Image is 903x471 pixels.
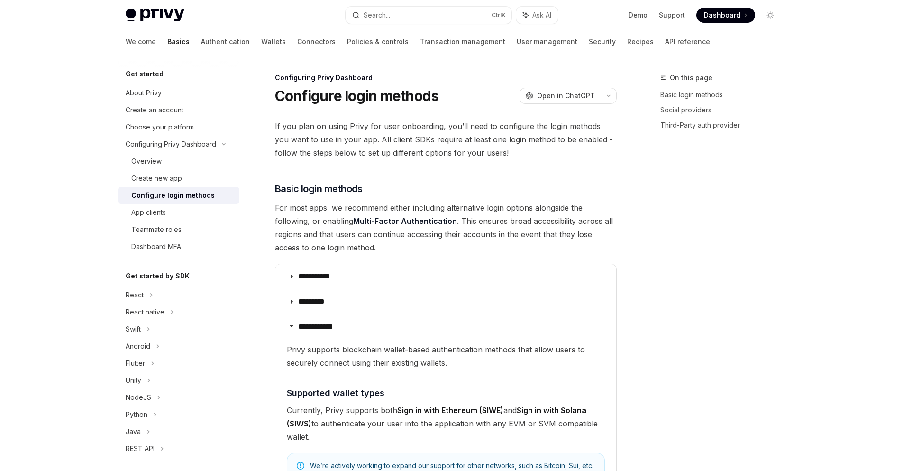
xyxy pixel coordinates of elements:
[347,30,409,53] a: Policies & controls
[118,153,239,170] a: Overview
[660,102,785,118] a: Social providers
[118,84,239,102] a: About Privy
[704,10,740,20] span: Dashboard
[126,443,155,454] div: REST API
[126,289,144,301] div: React
[167,30,190,53] a: Basics
[126,270,190,282] h5: Get started by SDK
[131,241,181,252] div: Dashboard MFA
[346,7,511,24] button: Search...CtrlK
[763,8,778,23] button: Toggle dark mode
[126,409,147,420] div: Python
[670,72,712,83] span: On this page
[537,91,595,101] span: Open in ChatGPT
[118,119,239,136] a: Choose your platform
[126,306,164,318] div: React native
[629,10,648,20] a: Demo
[126,104,183,116] div: Create an account
[627,30,654,53] a: Recipes
[275,182,363,195] span: Basic login methods
[696,8,755,23] a: Dashboard
[287,404,605,443] span: Currently, Privy supports both and to authenticate your user into the application with any EVM or...
[126,30,156,53] a: Welcome
[287,387,384,399] span: Supported wallet types
[118,238,239,255] a: Dashboard MFA
[275,87,439,104] h1: Configure login methods
[118,187,239,204] a: Configure login methods
[420,30,505,53] a: Transaction management
[126,9,184,22] img: light logo
[126,375,141,386] div: Unity
[353,216,457,226] a: Multi-Factor Authentication
[532,10,551,20] span: Ask AI
[397,406,503,415] strong: Sign in with Ethereum (SIWE)
[275,120,617,159] span: If you plan on using Privy for user onboarding, you’ll need to configure the login methods you wa...
[126,341,150,352] div: Android
[126,358,145,369] div: Flutter
[126,392,151,403] div: NodeJS
[275,73,617,83] div: Configuring Privy Dashboard
[589,30,616,53] a: Security
[201,30,250,53] a: Authentication
[131,190,215,201] div: Configure login methods
[118,170,239,187] a: Create new app
[660,118,785,133] a: Third-Party auth provider
[131,156,162,167] div: Overview
[126,323,141,335] div: Swift
[131,173,182,184] div: Create new app
[126,139,216,150] div: Configuring Privy Dashboard
[297,30,336,53] a: Connectors
[275,201,617,254] span: For most apps, we recommend either including alternative login options alongside the following, o...
[126,68,164,80] h5: Get started
[118,221,239,238] a: Teammate roles
[261,30,286,53] a: Wallets
[126,426,141,437] div: Java
[126,87,162,99] div: About Privy
[659,10,685,20] a: Support
[520,88,601,104] button: Open in ChatGPT
[297,462,304,470] svg: Note
[118,204,239,221] a: App clients
[364,9,390,21] div: Search...
[660,87,785,102] a: Basic login methods
[665,30,710,53] a: API reference
[287,343,605,369] span: Privy supports blockchain wallet-based authentication methods that allow users to securely connec...
[131,207,166,218] div: App clients
[517,30,577,53] a: User management
[131,224,182,235] div: Teammate roles
[516,7,558,24] button: Ask AI
[118,102,239,119] a: Create an account
[492,11,506,19] span: Ctrl K
[126,121,194,133] div: Choose your platform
